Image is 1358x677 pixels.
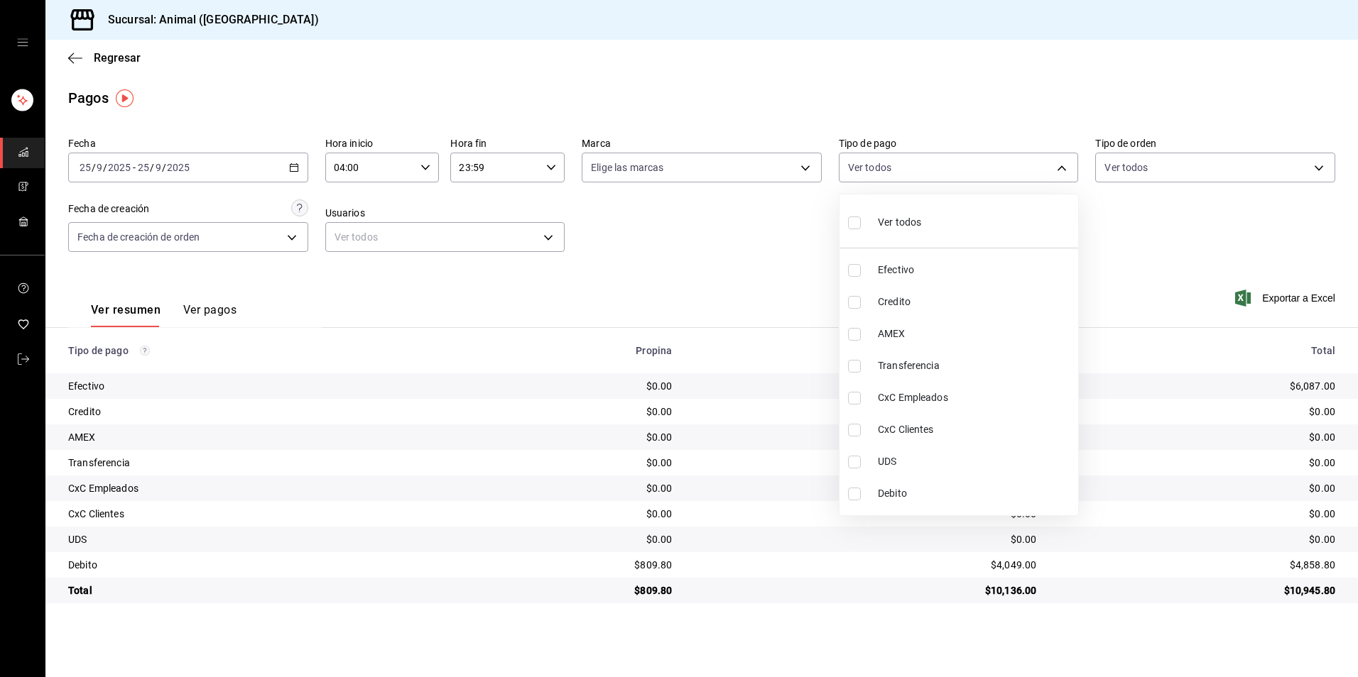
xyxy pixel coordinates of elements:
[878,390,1072,405] span: CxC Empleados
[878,215,921,230] span: Ver todos
[878,263,1072,277] span: Efectivo
[878,486,1072,501] span: Debito
[878,295,1072,309] span: Credito
[878,454,1072,469] span: UDS
[116,89,134,107] img: Tooltip marker
[878,422,1072,437] span: CxC Clientes
[878,326,1072,341] span: AMEX
[878,358,1072,373] span: Transferencia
